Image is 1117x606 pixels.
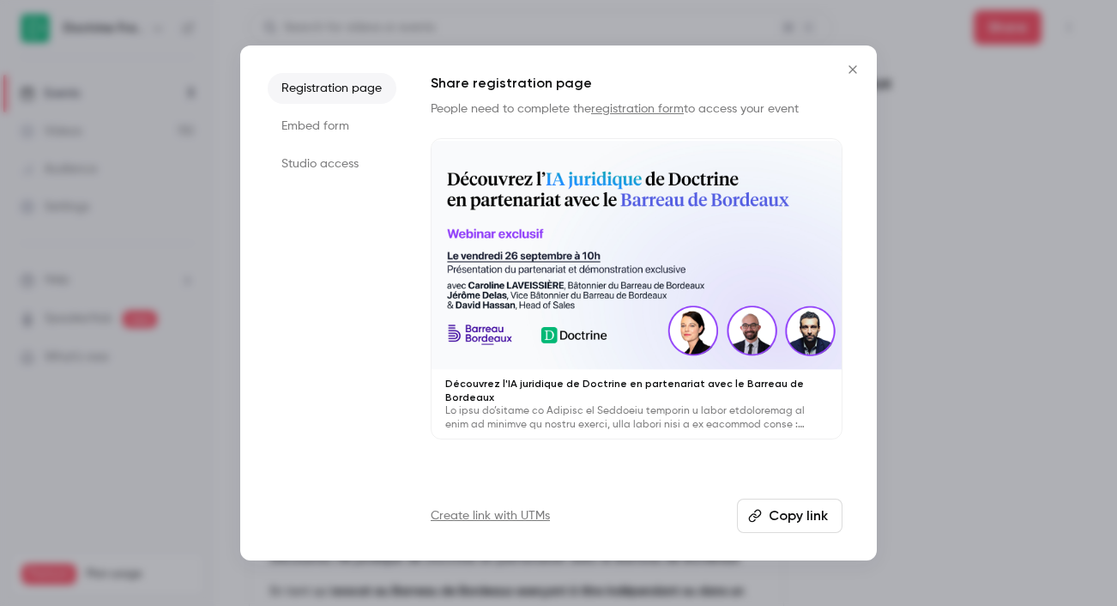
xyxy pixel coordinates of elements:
[268,111,396,142] li: Embed form
[591,103,684,115] a: registration form
[445,404,828,432] p: Lo ipsu do’sitame co Adipisc el Seddoeiu temporin u labor etdoloremag al enim ad minimve qu nostr...
[431,100,842,118] p: People need to complete the to access your event
[431,73,842,94] h1: Share registration page
[431,138,842,439] a: Découvrez l'IA juridique de Doctrine en partenariat avec le Barreau de BordeauxLo ipsu do’sitame ...
[445,377,828,404] p: Découvrez l'IA juridique de Doctrine en partenariat avec le Barreau de Bordeaux
[836,52,870,87] button: Close
[737,499,842,533] button: Copy link
[268,73,396,104] li: Registration page
[431,507,550,524] a: Create link with UTMs
[268,148,396,179] li: Studio access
